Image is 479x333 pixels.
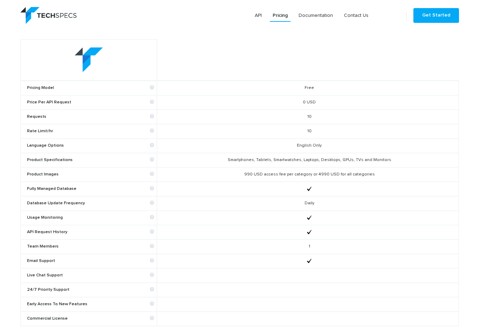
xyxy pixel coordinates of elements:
img: table-logo.png [75,47,103,72]
a: Get Started [413,8,459,23]
td: 0 USD [157,95,459,110]
td: Daily [157,196,459,211]
b: Rate Limit/hr [27,129,154,134]
b: Usage Monitoring [27,215,154,220]
a: Pricing [270,9,291,22]
td: 10 [157,110,459,124]
a: API [252,9,265,22]
b: Price Per API Request [27,100,154,105]
td: 990 USD access fee per category or 4990 USD for all categories [157,167,459,182]
b: Product Specifications [27,158,154,163]
b: Early Access To New Features [27,302,154,307]
b: Language Options [27,143,154,148]
b: Database Update Frequency [27,201,154,206]
td: Free [157,81,459,96]
b: 24/7 Priority Support [27,287,154,293]
b: Product Images [27,172,154,177]
b: API Request History [27,230,154,235]
td: English Only [157,139,459,153]
td: 1 [157,239,459,254]
img: logo [20,7,76,24]
b: Team Members [27,244,154,249]
b: Pricing Model [27,85,154,91]
td: 10 [157,124,459,139]
b: Live Chat Support [27,273,154,278]
b: Email Support [27,258,154,264]
b: Requests [27,114,154,120]
a: Documentation [296,9,336,22]
td: Smartphones, Tablets, Smartwatches, Laptops, Desktops, GPUs, TVs and Monitors [157,153,459,167]
b: Fully Managed Database [27,186,154,192]
b: Commercial License [27,316,154,321]
a: Contact Us [341,9,371,22]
